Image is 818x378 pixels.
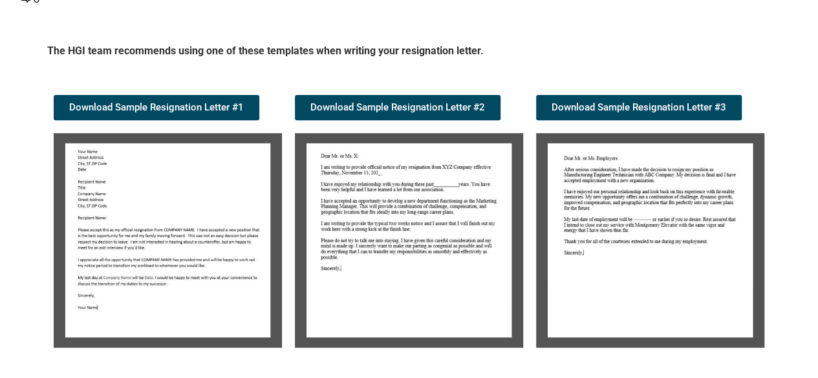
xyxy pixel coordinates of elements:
[536,95,742,120] a: Download Sample Resignation Letter #3
[295,95,500,120] a: Download Sample Resignation Letter #2
[552,103,726,112] span: Download Sample Resignation Letter #3
[47,44,771,63] h5: The HGI team recommends using one of these templates when writing your resignation letter.
[310,103,485,112] span: Download Sample Resignation Letter #2
[69,103,244,112] span: Download Sample Resignation Letter #1
[54,95,259,120] a: Download Sample Resignation Letter #1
